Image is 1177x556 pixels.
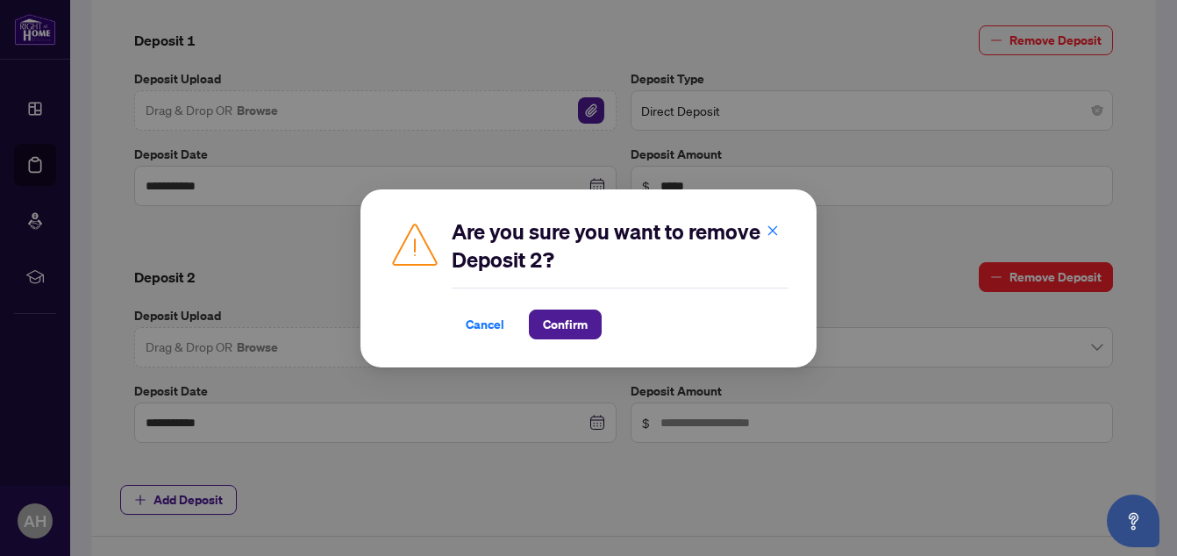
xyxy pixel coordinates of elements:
button: Open asap [1107,495,1159,547]
button: Confirm [529,310,602,339]
span: Confirm [543,310,588,339]
span: Cancel [466,310,504,339]
h2: Are you sure you want to remove Deposit 2? [452,217,788,274]
button: Cancel [452,310,518,339]
span: close [767,224,779,236]
img: Caution Icon [389,217,441,270]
